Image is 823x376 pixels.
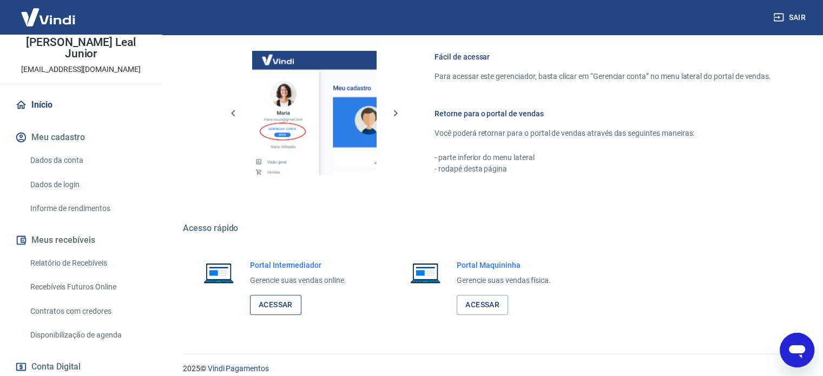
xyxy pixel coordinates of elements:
a: Relatório de Recebíveis [26,252,149,274]
img: Vindi [13,1,83,34]
button: Sair [771,8,810,28]
button: Meus recebíveis [13,228,149,252]
a: Recebíveis Futuros Online [26,276,149,298]
p: - parte inferior do menu lateral [434,152,771,163]
a: Dados da conta [26,149,149,171]
p: Para acessar este gerenciador, basta clicar em “Gerenciar conta” no menu lateral do portal de ven... [434,71,771,82]
iframe: Botão para abrir a janela de mensagens [780,333,814,367]
p: - rodapé desta página [434,163,771,175]
a: Disponibilização de agenda [26,324,149,346]
h6: Fácil de acessar [434,51,771,62]
h6: Portal Maquininha [457,260,551,271]
p: [PERSON_NAME] Leal Junior [9,37,153,60]
a: Dados de login [26,174,149,196]
p: Você poderá retornar para o portal de vendas através das seguintes maneiras: [434,128,771,139]
h5: Acesso rápido [183,223,797,234]
img: Imagem de um notebook aberto [196,260,241,286]
img: Imagem da dashboard mostrando o botão de gerenciar conta na sidebar no lado esquerdo [252,51,377,175]
a: Contratos com credores [26,300,149,322]
button: Meu cadastro [13,126,149,149]
p: Gerencie suas vendas física. [457,275,551,286]
a: Acessar [250,295,301,315]
p: Gerencie suas vendas online. [250,275,346,286]
p: 2025 © [183,363,797,374]
a: Informe de rendimentos [26,197,149,220]
a: Vindi Pagamentos [208,364,269,373]
a: Início [13,93,149,117]
a: Acessar [457,295,508,315]
h6: Portal Intermediador [250,260,346,271]
h6: Retorne para o portal de vendas [434,108,771,119]
p: [EMAIL_ADDRESS][DOMAIN_NAME] [21,64,141,75]
img: Imagem de um notebook aberto [403,260,448,286]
